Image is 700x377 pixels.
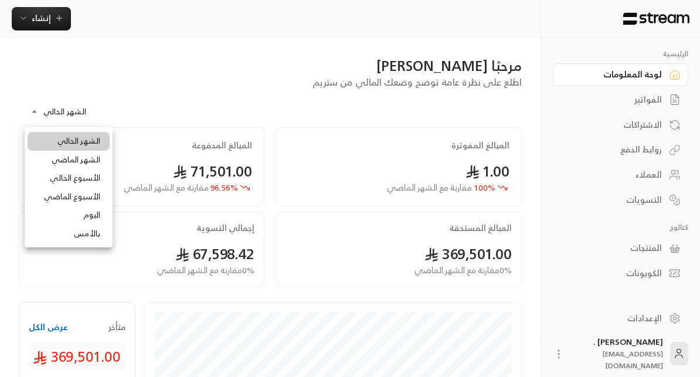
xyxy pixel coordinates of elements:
[28,169,110,188] li: الأسبوع الحالي
[28,225,110,243] li: بالأمس
[28,188,110,206] li: الأسبوع الماضي
[28,132,110,151] li: الشهر الحالي
[28,151,110,169] li: الشهر الماضي
[28,206,110,225] li: اليوم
